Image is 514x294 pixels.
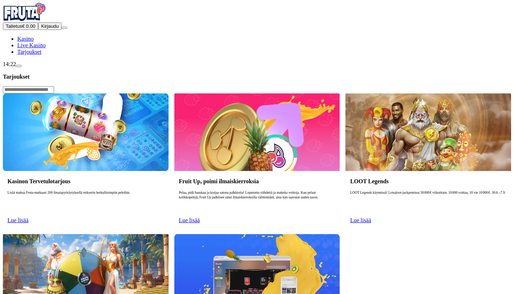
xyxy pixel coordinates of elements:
p: LOOT Legends käynnissä! Lotsaloot‑jackpoteissa 50 000 € viikoittain. 10 000 voittaa, 10 vie 10 00... [350,190,506,214]
a: Kasino [17,36,33,42]
img: LOOT Legends [345,93,511,171]
button: Kirjaudu [38,22,62,30]
a: Lue lisää [179,217,200,223]
p: Pelaa, pidä hauskaa ja korjaa satona palkkioita! Loputonta viihdettä ja makeita voittoja. Kun pel... [179,190,335,214]
img: Kasinon Tervetulotarjous [3,93,169,171]
h3: Kasinon Tervetulotarjous [8,178,164,185]
button: live-chat [16,65,22,67]
a: Live Kasino [17,42,46,48]
button: menu [62,27,67,29]
button: Talletusplus icon€ 0.00 [3,22,38,30]
h3: Fruit Up, poimi ilmaiskierroksia [179,178,335,185]
h3: Tarjoukset [3,73,511,80]
a: Tarjoukset [17,49,41,55]
p: Lisää makua Fruta-matkaasi 200 ilmaispyöräytyksellä mikserin herkullisimpiin peleihin. [8,190,164,214]
span: 14:22 [3,61,16,67]
img: Fruit Up, poimi ilmaiskierroksia [174,93,340,171]
input: Search [3,86,54,93]
span: Talletus [6,23,22,29]
a: Fruta [3,16,46,22]
img: Fruta [3,3,46,21]
nav: Primary [3,3,511,55]
nav: Main menu [3,36,511,55]
span: € 0.00 [22,23,35,29]
a: Lue lisää [8,217,28,223]
a: Lue lisää [350,217,371,223]
span: Kirjaudu [41,23,59,29]
h3: LOOT Legends [350,178,506,185]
